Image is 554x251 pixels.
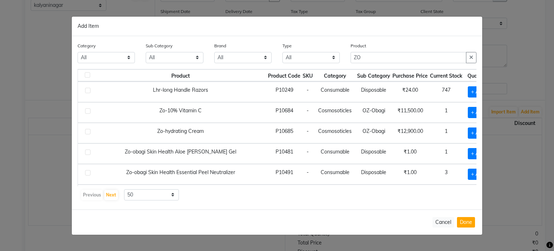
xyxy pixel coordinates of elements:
[302,185,314,205] td: -
[72,17,482,36] div: Add Item
[302,143,314,164] td: -
[104,190,118,200] button: Next
[267,82,302,102] td: P10249
[392,73,428,79] span: Purchase Price
[429,143,463,164] td: 1
[314,185,356,205] td: Consumable
[356,123,391,143] td: OZ-Obagi
[468,169,488,180] span: + Add
[356,143,391,164] td: Disposable
[94,69,267,82] th: Product
[314,69,356,82] th: Category
[468,107,488,118] span: + Add
[94,143,267,164] td: Zo-obagi Skin Health Aloe [PERSON_NAME] Gel
[356,164,391,185] td: Disposable
[94,123,267,143] td: Zo-hydrating Cream
[314,143,356,164] td: Consumable
[429,102,463,123] td: 1
[429,123,463,143] td: 1
[429,185,463,205] td: 3
[314,164,356,185] td: Consumable
[468,127,488,139] span: + Add
[302,123,314,143] td: -
[463,69,492,82] th: Quantity
[302,69,314,82] th: SKU
[94,164,267,185] td: Zo-obagi Skin Health Essential Peel Neutralizer
[267,123,302,143] td: P10685
[391,102,429,123] td: ₹11,500.00
[429,82,463,102] td: 747
[302,82,314,102] td: -
[302,164,314,185] td: -
[391,82,429,102] td: ₹24.00
[267,143,302,164] td: P10481
[267,185,302,205] td: P10499
[468,86,488,98] span: + Add
[351,43,366,49] label: Product
[356,82,391,102] td: Disposable
[356,69,391,82] th: Sub Category
[267,69,302,82] th: Product Code
[356,185,391,205] td: Disposable
[429,69,463,82] th: Current Stock
[267,102,302,123] td: P10684
[356,102,391,123] td: OZ-Obagi
[432,217,454,228] button: Cancel
[314,102,356,123] td: Cosmosoticles
[429,164,463,185] td: 3
[391,123,429,143] td: ₹12,900.00
[146,43,172,49] label: Sub Category
[94,185,267,205] td: Zo-obagi Skin Health Ossential Exfoliating Polish Activator
[468,148,488,159] span: + Add
[282,43,292,49] label: Type
[457,217,475,228] button: Done
[314,123,356,143] td: Cosmosoticles
[78,43,96,49] label: Category
[94,102,267,123] td: Zo-10% Vitamin C
[267,164,302,185] td: P10491
[302,102,314,123] td: -
[314,82,356,102] td: Consumable
[214,43,226,49] label: Brand
[94,82,267,102] td: Lhr-long Handle Razors
[391,185,429,205] td: ₹1.00
[351,52,466,63] input: Search or Scan Product
[391,143,429,164] td: ₹1.00
[391,164,429,185] td: ₹1.00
